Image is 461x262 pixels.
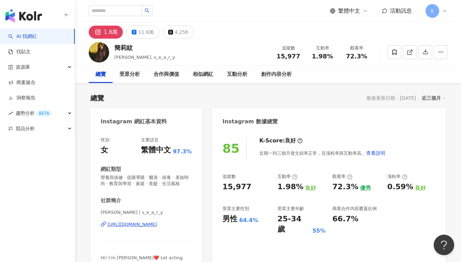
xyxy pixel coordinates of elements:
div: 創作內容分析 [261,70,292,79]
div: 受眾主要年齡 [277,206,304,212]
img: KOL Avatar [89,42,109,63]
a: 商案媒合 [8,79,35,86]
span: [PERSON_NAME] | s_e_a_r_y [101,209,192,216]
a: [URL][DOMAIN_NAME] [101,221,192,227]
div: 最後更新日期：[DATE] [366,95,416,101]
div: BETA [36,110,52,117]
div: 相似網紅 [193,70,213,79]
div: 良好 [285,137,296,144]
span: rise [8,111,13,116]
div: 觀看率 [344,45,370,52]
div: 1.98% [277,182,303,192]
span: K [431,7,434,15]
button: 4,256 [163,26,194,39]
span: 活動訊息 [390,8,412,14]
span: [PERSON_NAME], s_e_a_r_y [114,55,175,60]
div: 64.4% [239,217,258,224]
div: 商業合作內容覆蓋比例 [332,206,377,212]
div: 11.8萬 [138,27,154,37]
div: [URL][DOMAIN_NAME] [107,221,157,227]
span: 競品分析 [16,121,35,136]
div: 觀看率 [332,174,352,180]
div: 受眾分析 [119,70,140,79]
iframe: Help Scout Beacon - Open [434,235,454,255]
div: 優秀 [360,184,371,192]
div: 總覽 [96,70,106,79]
div: 主要語言 [141,137,159,143]
div: 1.6萬 [104,27,118,37]
a: searchAI 找網紅 [8,33,37,40]
div: 追蹤數 [275,45,301,52]
div: 互動分析 [227,70,247,79]
div: 55% [313,227,326,235]
span: 1.98% [312,53,333,60]
div: 繁體中文 [141,145,171,155]
div: 漲粉率 [387,174,407,180]
img: logo [5,9,42,23]
span: 15,977 [276,53,300,60]
div: 合作與價值 [154,70,179,79]
span: 趨勢分析 [16,106,52,121]
div: 85 [222,141,240,155]
div: 近期一到三個月發文頻率正常，且漲粉率與互動率高。 [259,146,386,160]
div: 互動率 [277,174,298,180]
div: 良好 [305,184,316,192]
span: 繁體中文 [338,7,360,15]
span: 72.3% [346,53,367,60]
span: 查看說明 [366,150,385,156]
button: 11.8萬 [126,26,159,39]
div: 72.3% [332,182,358,192]
div: 15,977 [222,182,251,192]
div: 追蹤數 [222,174,236,180]
div: Instagram 數據總覽 [222,118,278,125]
div: 66.7% [332,214,358,224]
div: 近三個月 [422,94,446,102]
div: 網紅類型 [101,166,121,173]
div: 25-34 歲 [277,214,311,235]
div: 4,256 [175,27,188,37]
div: Instagram 網紅基本資料 [101,118,167,125]
div: 總覽 [90,93,104,103]
div: 社群簡介 [101,197,121,204]
div: 簡莉紋 [114,43,175,52]
div: 受眾主要性別 [222,206,249,212]
span: 資源庫 [16,59,30,75]
div: 性別 [101,137,110,143]
div: 男性 [222,214,237,224]
a: 找貼文 [8,49,31,55]
span: search [145,8,149,13]
span: 97.3% [173,148,192,155]
div: K-Score : [259,137,303,144]
div: 良好 [415,184,426,192]
span: 營養與保健 · 促購導購 · 醫美 · 保養 · 美妝時尚 · 教育與學習 · 家庭 · 美髮 · 生活風格 [101,175,192,187]
div: 0.59% [387,182,413,192]
div: 互動率 [309,45,335,52]
div: 女 [101,145,108,155]
button: 查看說明 [366,146,386,160]
a: 洞察報告 [8,95,35,101]
button: 1.6萬 [89,26,123,39]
